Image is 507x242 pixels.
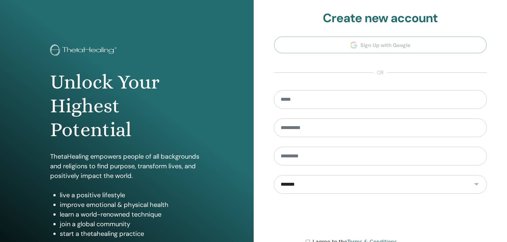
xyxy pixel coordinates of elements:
[60,219,203,229] li: join a global community
[331,203,429,228] iframe: reCAPTCHA
[60,229,203,238] li: start a thetahealing practice
[274,11,487,26] h2: Create new account
[50,70,203,142] h1: Unlock Your Highest Potential
[60,190,203,200] li: live a positive lifestyle
[60,200,203,209] li: improve emotional & physical health
[50,152,203,181] p: ThetaHealing empowers people of all backgrounds and religions to find purpose, transform lives, a...
[60,209,203,219] li: learn a world-renowned technique
[374,69,387,77] span: or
